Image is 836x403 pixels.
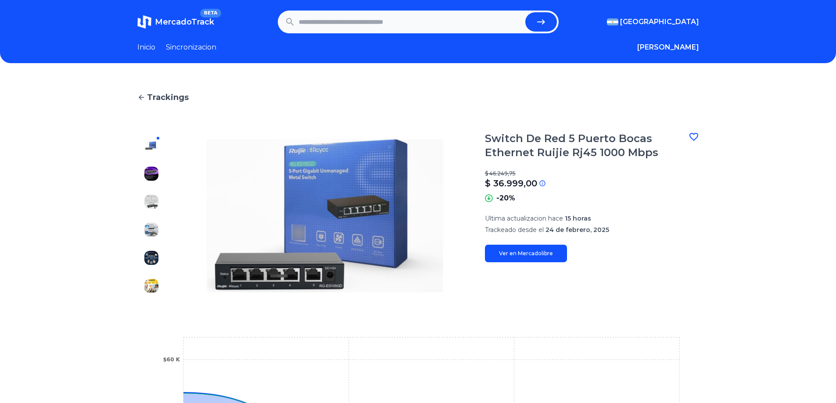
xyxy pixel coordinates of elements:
span: Trackings [147,91,189,103]
img: MercadoTrack [137,15,151,29]
a: MercadoTrackBETA [137,15,214,29]
span: MercadoTrack [155,17,214,27]
span: [GEOGRAPHIC_DATA] [620,17,699,27]
tspan: $60 K [163,357,180,363]
p: -20% [496,193,515,203]
img: Switch De Red 5 Puerto Bocas Ethernet Ruijie Rj45 1000 Mbps [144,223,158,237]
a: Ver en Mercadolibre [485,245,567,262]
img: Switch De Red 5 Puerto Bocas Ethernet Ruijie Rj45 1000 Mbps [183,132,467,300]
p: $ 46.249,75 [485,170,699,177]
span: 15 horas [565,214,591,222]
span: BETA [200,9,221,18]
span: Trackeado desde el [485,226,544,234]
span: 24 de febrero, 2025 [545,226,609,234]
span: Ultima actualizacion hace [485,214,563,222]
a: Trackings [137,91,699,103]
button: [GEOGRAPHIC_DATA] [607,17,699,27]
img: Switch De Red 5 Puerto Bocas Ethernet Ruijie Rj45 1000 Mbps [144,279,158,293]
img: Switch De Red 5 Puerto Bocas Ethernet Ruijie Rj45 1000 Mbps [144,195,158,209]
img: Switch De Red 5 Puerto Bocas Ethernet Ruijie Rj45 1000 Mbps [144,167,158,181]
img: Argentina [607,18,618,25]
img: Switch De Red 5 Puerto Bocas Ethernet Ruijie Rj45 1000 Mbps [144,139,158,153]
a: Sincronizacion [166,42,216,53]
button: [PERSON_NAME] [637,42,699,53]
h1: Switch De Red 5 Puerto Bocas Ethernet Ruijie Rj45 1000 Mbps [485,132,689,160]
a: Inicio [137,42,155,53]
p: $ 36.999,00 [485,177,537,189]
img: Switch De Red 5 Puerto Bocas Ethernet Ruijie Rj45 1000 Mbps [144,251,158,265]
